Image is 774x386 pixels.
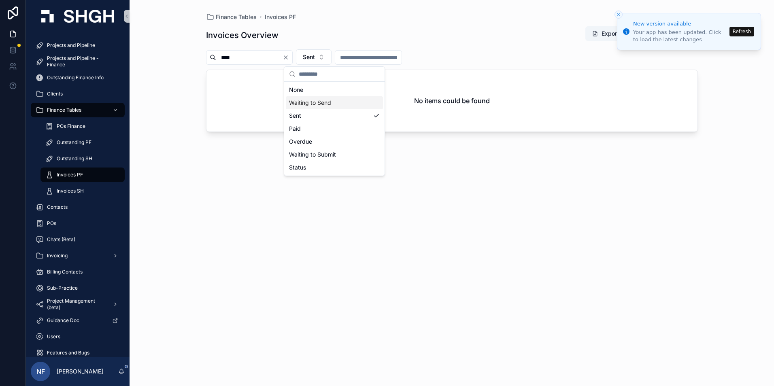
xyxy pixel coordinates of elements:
span: Features and Bugs [47,350,89,356]
h2: No items could be found [414,96,490,106]
a: Sub-Practice [31,281,125,295]
a: Chats (Beta) [31,232,125,247]
a: Billing Contacts [31,265,125,279]
div: Your app has been updated. Click to load the latest changes [633,29,727,43]
span: Outstanding SH [57,155,92,162]
h1: Invoices Overview [206,30,279,41]
a: Finance Tables [206,13,257,21]
a: Invoices SH [40,184,125,198]
span: Clients [47,91,63,97]
span: Contacts [47,204,68,210]
button: Clear [283,54,292,61]
span: Sub-Practice [47,285,78,291]
div: Sent [286,109,383,122]
div: New version available [633,20,727,28]
span: Sent [303,53,315,61]
span: Guidance Doc [47,317,79,324]
p: [PERSON_NAME] [57,367,103,375]
div: Suggestions [284,82,385,176]
span: POs Finance [57,123,85,129]
button: Close toast [615,11,623,19]
span: Projects and Pipeline - Finance [47,55,117,68]
div: Paid [286,122,383,135]
span: Invoices PF [57,172,83,178]
a: Finance Tables [31,103,125,117]
a: Guidance Doc [31,313,125,328]
a: POs [31,216,125,231]
span: Finance Tables [216,13,257,21]
div: Waiting to Submit [286,148,383,161]
a: Outstanding PF [40,135,125,150]
a: Clients [31,87,125,101]
span: Project Management (beta) [47,298,106,311]
span: Outstanding PF [57,139,91,146]
a: Invoicing [31,248,125,263]
a: Features and Bugs [31,346,125,360]
a: Invoices PF [265,13,296,21]
span: Users [47,333,60,340]
button: Refresh [729,27,754,36]
a: Contacts [31,200,125,214]
span: POs [47,220,56,227]
span: Chats (Beta) [47,236,75,243]
a: Users [31,329,125,344]
div: scrollable content [26,32,130,357]
a: Invoices PF [40,168,125,182]
a: Projects and Pipeline [31,38,125,53]
a: Outstanding SH [40,151,125,166]
button: Select Button [296,49,332,65]
div: Overdue [286,135,383,148]
span: Invoices SH [57,188,84,194]
span: Billing Contacts [47,269,83,275]
div: Waiting to Send [286,96,383,109]
span: NF [36,367,45,376]
span: Finance Tables [47,107,81,113]
a: POs Finance [40,119,125,134]
div: Status [286,161,383,174]
span: Projects and Pipeline [47,42,95,49]
span: Outstanding Finance Info [47,74,104,81]
div: None [286,83,383,96]
a: Project Management (beta) [31,297,125,312]
a: Outstanding Finance Info [31,70,125,85]
button: Export [585,26,625,41]
a: Projects and Pipeline - Finance [31,54,125,69]
span: Invoicing [47,252,68,259]
img: App logo [41,10,114,23]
